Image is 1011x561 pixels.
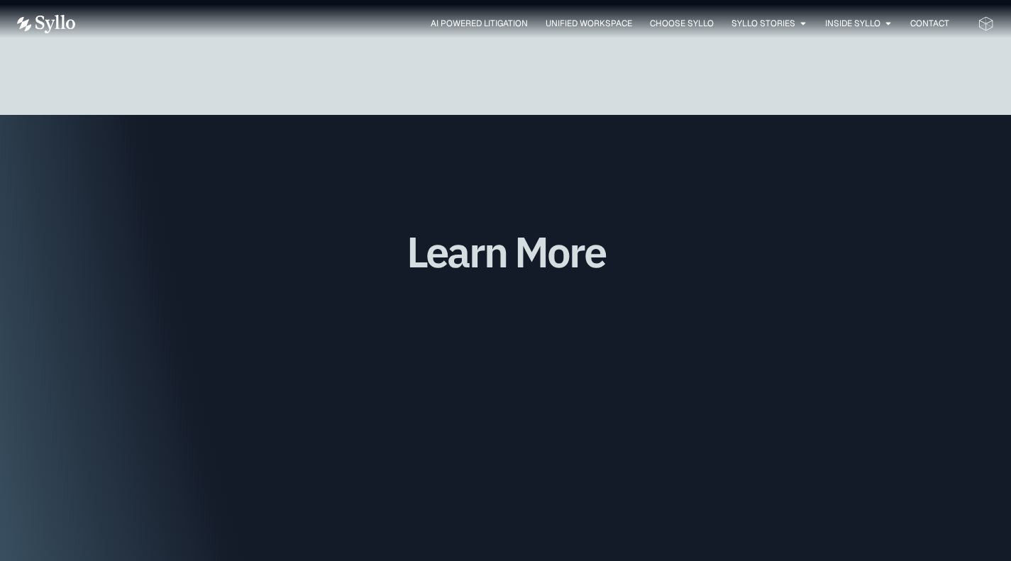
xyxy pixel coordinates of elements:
a: Syllo Stories [731,17,795,30]
nav: Menu [104,17,949,30]
a: Contact [910,17,949,30]
a: Choose Syllo [650,17,714,30]
img: Vector [17,15,75,33]
div: Menu Toggle [104,17,949,30]
h1: Learn More [17,228,994,275]
a: Inside Syllo [825,17,880,30]
a: Unified Workspace [546,17,632,30]
a: AI Powered Litigation [431,17,528,30]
